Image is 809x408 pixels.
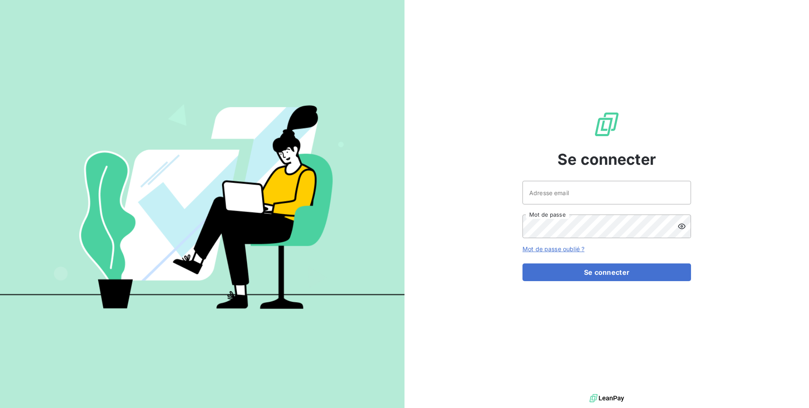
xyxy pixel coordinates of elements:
img: Logo LeanPay [593,111,620,138]
a: Mot de passe oublié ? [522,245,584,252]
span: Se connecter [557,148,656,171]
button: Se connecter [522,263,691,281]
img: logo [589,392,624,405]
input: placeholder [522,181,691,204]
